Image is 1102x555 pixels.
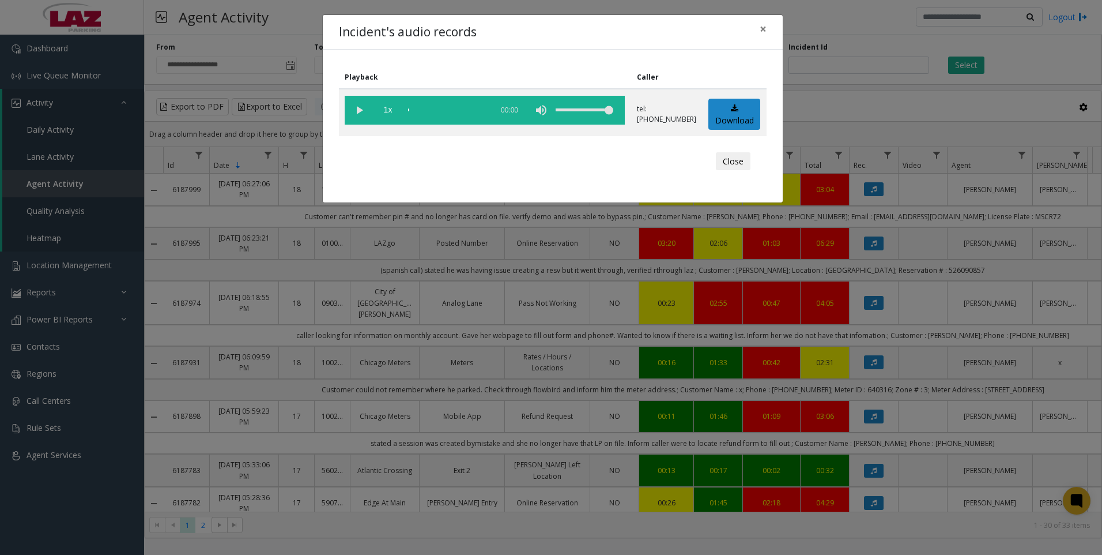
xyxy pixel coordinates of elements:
[339,66,631,89] th: Playback
[752,15,775,43] button: Close
[637,104,696,125] p: tel:[PHONE_NUMBER]
[716,152,750,171] button: Close
[708,99,760,130] a: Download
[373,96,402,125] span: playback speed button
[339,23,477,42] h4: Incident's audio records
[631,66,703,89] th: Caller
[556,96,613,125] div: volume level
[760,21,767,37] span: ×
[408,96,486,125] div: scrub bar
